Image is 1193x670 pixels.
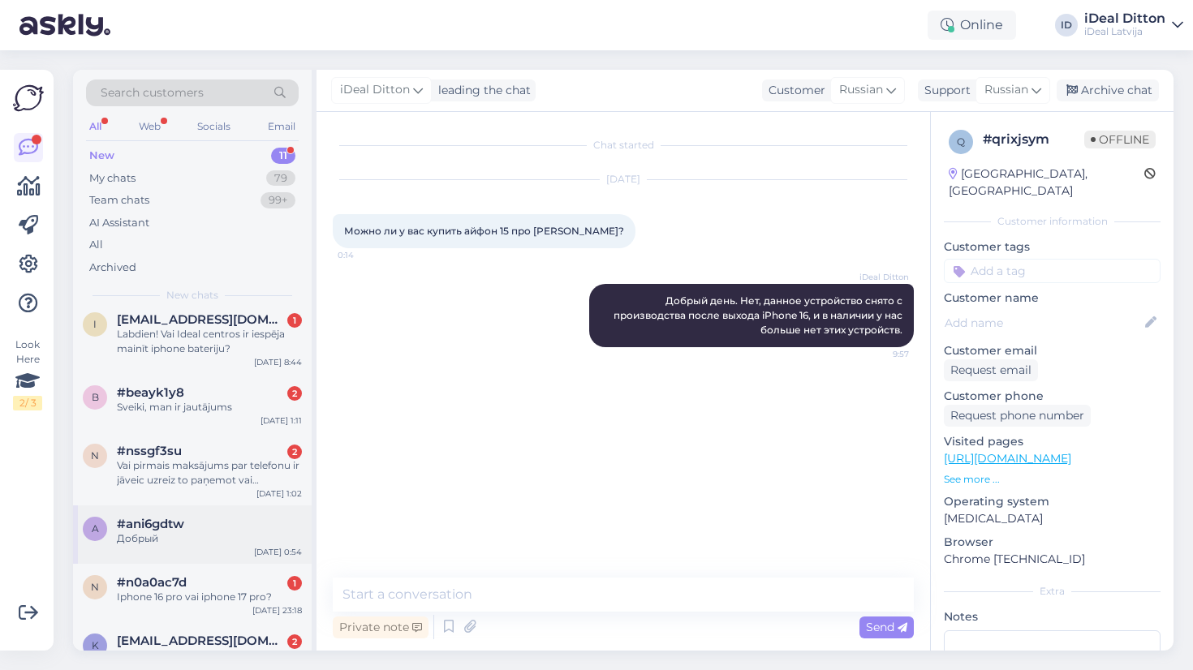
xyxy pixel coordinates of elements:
div: My chats [89,170,136,187]
img: Askly Logo [13,83,44,114]
div: [DATE] 8:44 [254,356,302,368]
div: Team chats [89,192,149,208]
span: Russian [984,81,1028,99]
span: b [92,391,99,403]
div: [DATE] [333,172,914,187]
div: leading the chat [432,82,531,99]
div: 2 [287,386,302,401]
span: Добрый день. Нет, данное устройство снято с производства после выхода iPhone 16, и в наличии у на... [614,294,905,336]
div: 11 [271,148,295,164]
div: All [86,116,105,137]
div: Request phone number [944,405,1091,427]
div: Chat started [333,138,914,152]
div: ID [1055,14,1078,37]
span: iDeal Ditton [340,81,410,99]
div: Sveiki, man ir jautājums [117,400,302,414]
div: Support [918,82,971,99]
input: Add name [945,314,1142,332]
p: Customer phone [944,388,1161,405]
div: Web [136,116,164,137]
div: Labdien! Vai Ideal centros ir iespēja mainīt iphone bateriju? [117,327,302,356]
div: Extra [944,584,1161,599]
div: 1 [287,576,302,591]
div: [DATE] 0:54 [254,546,302,558]
div: [DATE] 1:02 [256,487,302,500]
span: a [92,522,99,535]
span: ilonasilkalne@gmail.com [117,312,286,327]
span: k [92,639,99,651]
span: i [93,318,97,330]
div: 99+ [261,192,295,208]
div: 2 [287,634,302,649]
div: Request email [944,359,1038,381]
span: Можно ли у вас купить айфон 15 про [PERSON_NAME]? [344,225,624,237]
div: All [89,237,103,253]
div: Private note [333,616,429,638]
div: Archive chat [1057,79,1159,101]
p: Customer email [944,342,1161,359]
a: [URL][DOMAIN_NAME] [944,451,1071,466]
div: iDeal Ditton [1084,12,1165,25]
div: Online [928,11,1016,40]
div: AI Assistant [89,215,149,231]
p: Customer tags [944,238,1161,256]
span: katelo1721@gmail.com [117,633,286,648]
span: #n0a0ac7d [117,575,187,590]
p: Browser [944,534,1161,551]
span: New chats [166,288,218,303]
div: 2 [287,445,302,459]
div: Socials [194,116,234,137]
a: iDeal DittoniDeal Latvija [1084,12,1183,38]
div: New [89,148,114,164]
div: # qrixjsym [983,130,1084,149]
p: See more ... [944,472,1161,487]
span: Offline [1084,131,1156,148]
div: [DATE] 23:18 [252,604,302,616]
div: Liela daļa ar bildēm* [117,648,302,663]
div: Customer [762,82,825,99]
div: 79 [266,170,295,187]
span: #beayk1y8 [117,385,184,400]
div: Customer information [944,214,1161,229]
span: 0:14 [338,249,398,261]
span: q [957,135,965,148]
input: Add a tag [944,259,1161,283]
span: Send [866,620,907,634]
p: [MEDICAL_DATA] [944,510,1161,527]
div: Email [265,116,299,137]
div: Vai pirmais maksājums par telefonu ir jāveic uzreiz to paņemot vai nākamajā mēnesī? [117,458,302,487]
div: 1 [287,313,302,328]
span: n [91,449,99,462]
p: Chrome [TECHNICAL_ID] [944,551,1161,568]
span: 9:57 [848,348,909,360]
div: iDeal Latvija [1084,25,1165,38]
div: 2 / 3 [13,396,42,410]
div: Добрый [117,531,302,546]
div: [GEOGRAPHIC_DATA], [GEOGRAPHIC_DATA] [949,165,1144,200]
span: Search customers [101,84,204,101]
div: [DATE] 1:11 [261,414,302,427]
p: Customer name [944,290,1161,307]
p: Operating system [944,493,1161,510]
span: iDeal Ditton [848,271,909,283]
div: Archived [89,260,136,276]
span: #ani6gdtw [117,517,184,531]
p: Visited pages [944,433,1161,450]
div: Iphone 16 pro vai iphone 17 pro? [117,590,302,604]
span: Russian [839,81,883,99]
span: n [91,581,99,593]
div: Look Here [13,337,42,410]
p: Notes [944,608,1161,625]
span: #nssgf3su [117,444,182,458]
